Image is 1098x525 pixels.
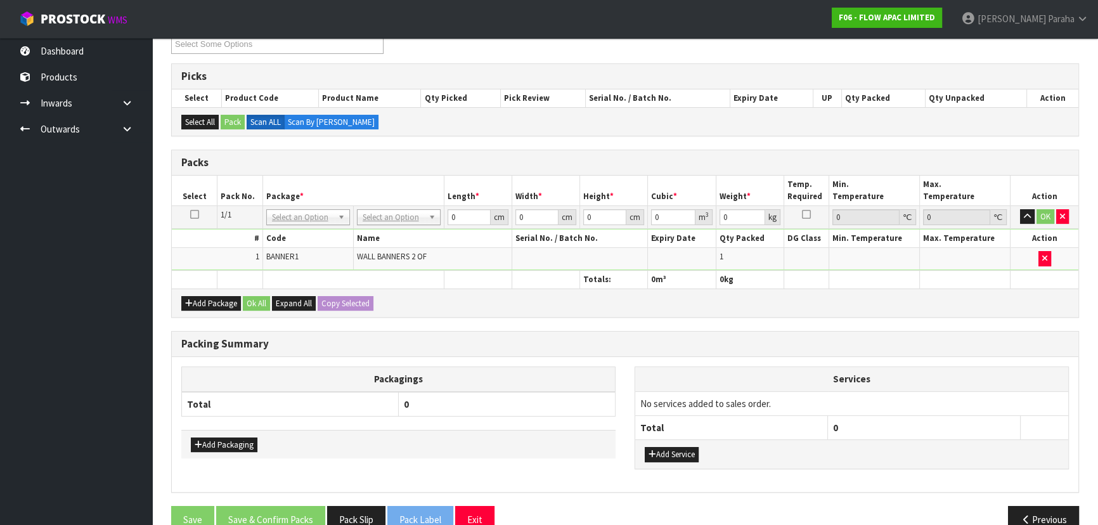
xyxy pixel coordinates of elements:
span: ProStock [41,11,105,27]
div: ℃ [900,209,916,225]
small: WMS [108,14,127,26]
span: 1/1 [221,209,231,220]
th: Name [353,230,512,248]
div: ℃ [990,209,1007,225]
a: F06 - FLOW APAC LIMITED [832,8,942,28]
button: Ok All [243,296,270,311]
th: kg [716,270,784,288]
button: Copy Selected [318,296,373,311]
th: Package [262,176,444,205]
th: Weight [716,176,784,205]
button: Pack [221,115,245,130]
div: cm [626,209,644,225]
th: Max. Temperature [920,176,1011,205]
th: Expiry Date [648,230,716,248]
div: kg [765,209,780,225]
th: Total [182,392,399,417]
th: Max. Temperature [920,230,1011,248]
th: Totals: [580,270,648,288]
sup: 3 [706,211,709,219]
th: Expiry Date [730,89,813,107]
th: UP [813,89,841,107]
th: Min. Temperature [829,176,920,205]
th: Qty Unpacked [926,89,1027,107]
div: cm [559,209,576,225]
button: Add Package [181,296,241,311]
button: Add Service [645,447,699,462]
th: Cubic [648,176,716,205]
th: Select [172,89,221,107]
th: Qty Packed [841,89,925,107]
th: Serial No. / Batch No. [512,230,648,248]
span: 0 [720,274,724,285]
div: cm [491,209,508,225]
button: Expand All [272,296,316,311]
th: Width [512,176,579,205]
button: Add Packaging [191,437,257,453]
label: Scan By [PERSON_NAME] [284,115,378,130]
th: Pack No. [217,176,263,205]
h3: Packing Summary [181,338,1069,350]
th: Height [580,176,648,205]
th: Temp. Required [784,176,829,205]
th: m³ [648,270,716,288]
button: Select All [181,115,219,130]
th: Product Code [221,89,318,107]
th: Qty Packed [716,230,784,248]
th: # [172,230,262,248]
th: Min. Temperature [829,230,920,248]
th: DG Class [784,230,829,248]
img: cube-alt.png [19,11,35,27]
th: Pick Review [501,89,586,107]
button: OK [1037,209,1054,224]
span: Expand All [276,298,312,309]
span: BANNER1 [266,251,299,262]
span: 1 [720,251,723,262]
span: 1 [255,251,259,262]
th: Product Name [319,89,421,107]
h3: Picks [181,70,1069,82]
span: 0 [651,274,656,285]
span: 0 [833,422,838,434]
th: Length [444,176,512,205]
th: Services [635,367,1068,391]
span: Select an Option [363,210,423,225]
th: Action [1026,89,1078,107]
th: Serial No. / Batch No. [586,89,730,107]
span: 0 [404,398,409,410]
th: Code [262,230,353,248]
span: WALL BANNERS 2 OF [357,251,427,262]
h3: Packs [181,157,1069,169]
label: Scan ALL [247,115,285,130]
th: Select [172,176,217,205]
th: Action [1011,230,1078,248]
th: Total [635,415,828,439]
strong: F06 - FLOW APAC LIMITED [839,12,935,23]
th: Action [1011,176,1078,205]
span: [PERSON_NAME] [978,13,1046,25]
th: Qty Picked [421,89,501,107]
div: m [695,209,713,225]
span: Select an Option [272,210,333,225]
td: No services added to sales order. [635,391,1068,415]
th: Packagings [182,367,616,392]
span: Paraha [1048,13,1075,25]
